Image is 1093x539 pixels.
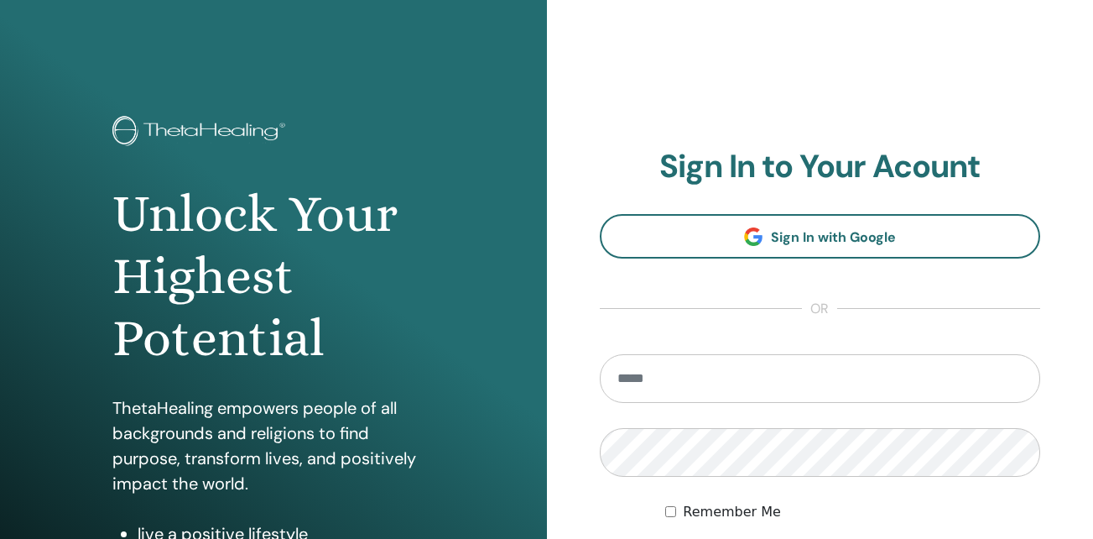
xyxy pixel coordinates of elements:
p: ThetaHealing empowers people of all backgrounds and religions to find purpose, transform lives, a... [112,395,435,496]
a: Sign In with Google [600,214,1041,259]
h1: Unlock Your Highest Potential [112,183,435,370]
span: Sign In with Google [771,228,896,246]
label: Remember Me [683,502,781,522]
div: Keep me authenticated indefinitely or until I manually logout [665,502,1040,522]
h2: Sign In to Your Acount [600,148,1041,186]
span: or [802,299,837,319]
